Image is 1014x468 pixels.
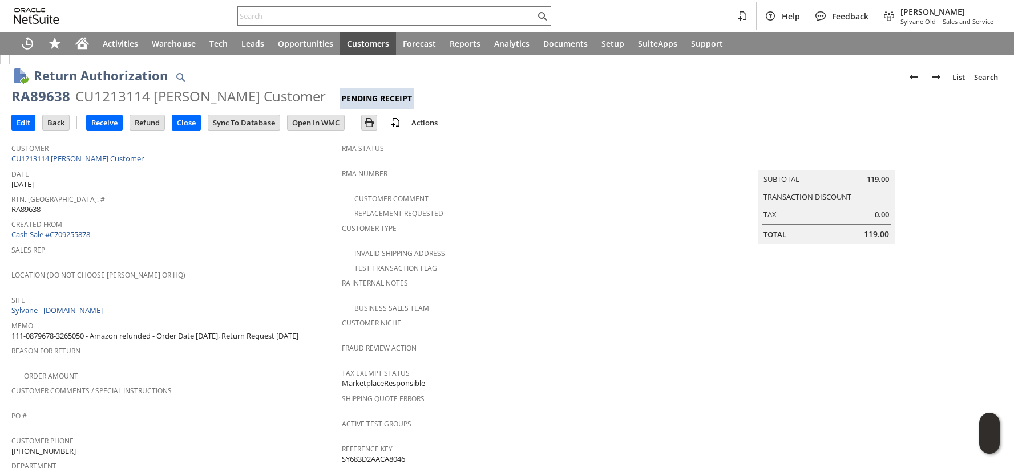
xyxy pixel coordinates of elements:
a: Tax [763,209,777,219]
input: Print [362,115,377,130]
a: Customer [11,144,49,153]
span: Forecast [403,38,436,49]
div: CU1213114 [PERSON_NAME] Customer [75,87,326,105]
img: add-record.svg [389,116,402,129]
a: Subtotal [763,174,799,184]
a: Setup [595,32,631,55]
a: Reference Key [342,444,393,454]
span: Help [782,11,800,22]
span: SY683D2AACA8046 [342,454,405,465]
a: Active Test Groups [342,419,411,429]
a: Rtn. [GEOGRAPHIC_DATA]. # [11,194,105,204]
span: SuiteApps [638,38,677,49]
a: Analytics [487,32,536,55]
a: Cash Sale #C709255878 [11,229,90,239]
svg: logo [14,8,59,24]
span: Leads [241,38,264,49]
svg: Recent Records [21,36,34,50]
a: List [948,68,969,86]
span: - [938,17,940,26]
a: Test Transaction Flag [354,263,437,273]
a: Forecast [396,32,443,55]
a: Leads [235,32,271,55]
a: Replacement Requested [354,209,443,218]
span: Customers [347,38,389,49]
a: Actions [407,117,442,128]
a: Invalid Shipping Address [354,249,445,258]
img: Next [930,70,943,84]
svg: Shortcuts [48,36,62,50]
a: Recent Records [14,32,41,55]
input: Open In WMC [288,115,344,130]
a: Reports [443,32,487,55]
a: SuiteApps [631,32,684,55]
a: Customer Type [342,223,397,233]
div: Shortcuts [41,32,68,55]
a: Transaction Discount [763,192,851,202]
input: Edit [12,115,35,130]
span: Oracle Guided Learning Widget. To move around, please hold and drag [979,434,1000,454]
input: Search [238,9,535,23]
a: Created From [11,219,62,229]
span: 111-0879678-3265050 - Amazon refunded - Order Date [DATE], Return Request [DATE] [11,331,298,341]
a: Order Amount [24,371,78,381]
h1: Return Authorization [34,66,168,85]
a: Home [68,32,96,55]
a: Site [11,295,25,305]
input: Sync To Database [208,115,280,130]
a: Sales Rep [11,245,45,255]
span: 119.00 [864,229,889,240]
span: RA89638 [11,204,41,215]
a: Customer Comment [354,194,429,204]
a: Tech [203,32,235,55]
span: [DATE] [11,179,34,190]
span: Activities [103,38,138,49]
a: CU1213114 [PERSON_NAME] Customer [11,153,147,164]
span: Analytics [494,38,530,49]
a: Business Sales Team [354,303,429,313]
a: Warehouse [145,32,203,55]
span: Tech [209,38,228,49]
input: Back [43,115,69,130]
span: MarketplaceResponsible [342,378,425,389]
span: [PERSON_NAME] [900,6,993,17]
a: Shipping Quote Errors [342,394,425,404]
a: RMA Status [342,144,384,153]
a: PO # [11,411,27,421]
span: Warehouse [152,38,196,49]
img: Print [362,116,376,129]
span: Sylvane Old [900,17,936,26]
a: Customers [340,32,396,55]
span: [PHONE_NUMBER] [11,446,76,457]
img: Previous [907,70,920,84]
a: RA Internal Notes [342,278,408,288]
span: Setup [601,38,624,49]
a: Location (Do Not Choose [PERSON_NAME] or HQ) [11,270,185,280]
div: RA89638 [11,87,70,105]
a: Support [684,32,730,55]
span: Opportunities [278,38,333,49]
span: 0.00 [875,209,889,220]
span: Reports [450,38,480,49]
a: Customer Niche [342,318,401,328]
a: Opportunities [271,32,340,55]
iframe: Click here to launch Oracle Guided Learning Help Panel [979,413,1000,454]
a: Reason For Return [11,346,80,356]
input: Receive [87,115,122,130]
a: Fraud Review Action [342,343,417,353]
span: Documents [543,38,588,49]
a: Date [11,169,29,179]
a: Memo [11,321,33,331]
div: Pending Receipt [340,88,414,109]
svg: Home [75,36,89,50]
span: Sales and Service [943,17,993,26]
span: Feedback [832,11,868,22]
a: Tax Exempt Status [342,368,410,378]
a: Documents [536,32,595,55]
a: Customer Comments / Special Instructions [11,386,172,396]
caption: Summary [758,152,895,170]
a: Customer Phone [11,436,74,446]
svg: Search [535,9,549,23]
a: Search [969,68,1003,86]
a: RMA Number [342,169,387,178]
